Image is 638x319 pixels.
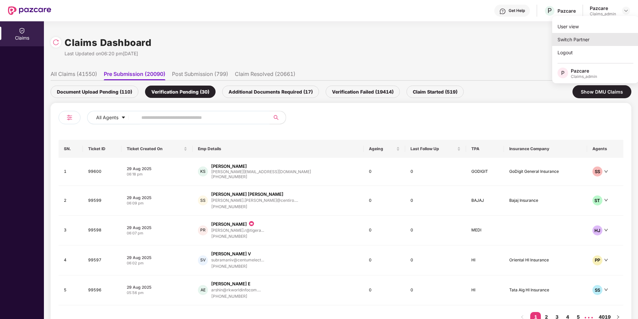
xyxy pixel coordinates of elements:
td: HI [466,245,504,275]
img: svg+xml;base64,PHN2ZyBpZD0iQ2xhaW0iIHhtbG5zPSJodHRwOi8vd3d3LnczLm9yZy8yMDAwL3N2ZyIgd2lkdGg9IjIwIi... [19,27,25,34]
div: [PERSON_NAME].[PERSON_NAME]@centiro.... [211,198,298,202]
div: 29 Aug 2025 [127,195,187,200]
li: All Claims (41550) [51,71,97,80]
div: Claims_admin [571,74,597,79]
td: BAJAJ [466,186,504,216]
div: Verification Failed (19414) [326,86,400,98]
td: 2 [59,186,83,216]
div: [PHONE_NUMBER] [211,233,264,240]
th: Ticket Created On [121,140,193,158]
div: 06:18 pm [127,171,187,177]
div: [PERSON_NAME].r@tigera... [211,228,264,232]
th: Agents [587,140,623,158]
div: Claim Started (519) [406,86,464,98]
img: svg+xml;base64,PHN2ZyBpZD0iRHJvcGRvd24tMzJ4MzIiIHhtbG5zPSJodHRwOi8vd3d3LnczLm9yZy8yMDAwL3N2ZyIgd2... [623,8,629,13]
div: arshin@rkworldinfocom.... [211,288,261,292]
img: New Pazcare Logo [8,6,51,15]
span: down [604,258,608,262]
td: 0 [405,275,466,305]
td: MEDI [466,216,504,246]
div: [PHONE_NUMBER] [211,204,298,210]
div: SV [198,255,208,265]
div: [PHONE_NUMBER] [211,293,261,300]
span: right [616,315,620,319]
div: [PERSON_NAME] E [211,281,250,287]
div: [PHONE_NUMBER] [211,174,311,180]
span: Last Follow Up [410,146,456,152]
th: Emp Details [193,140,364,158]
div: Last Updated on 06:20 pm[DATE] [65,50,151,57]
span: P [548,7,552,15]
div: 06:07 pm [127,230,187,236]
span: All Agents [96,114,118,121]
td: 99599 [83,186,121,216]
td: 99597 [83,245,121,275]
div: Get Help [509,8,525,13]
div: ST [592,195,602,205]
div: Pazcare [558,8,576,14]
td: 0 [364,216,405,246]
div: Verification Pending (30) [145,86,216,98]
th: TPA [466,140,504,158]
div: Claims_admin [590,11,616,17]
div: 29 Aug 2025 [127,225,187,230]
th: SN. [59,140,83,158]
td: 0 [364,186,405,216]
div: 29 Aug 2025 [127,166,187,171]
img: svg+xml;base64,PHN2ZyBpZD0iSGVscC0zMngzMiIgeG1sbnM9Imh0dHA6Ly93d3cudzMub3JnLzIwMDAvc3ZnIiB3aWR0aD... [499,8,506,15]
span: Ticket Created On [127,146,182,152]
td: 3 [59,216,83,246]
td: 1 [59,158,83,186]
div: [PHONE_NUMBER] [211,263,264,270]
div: [PERSON_NAME][EMAIL_ADDRESS][DOMAIN_NAME] [211,169,311,174]
td: 0 [364,275,405,305]
div: SS [592,285,602,295]
span: left [520,315,524,319]
th: Insurance Company [504,140,587,158]
div: [PERSON_NAME] [PERSON_NAME] [211,191,283,197]
td: GoDigit General Insurance [504,158,587,186]
button: search [269,111,286,124]
div: Pazcare [590,5,616,11]
td: 0 [364,158,405,186]
td: 0 [364,245,405,275]
div: SS [198,195,208,205]
span: down [604,169,608,173]
span: down [604,198,608,202]
td: 99600 [83,158,121,186]
div: KS [198,166,208,176]
span: Ageing [369,146,395,152]
span: down [604,288,608,292]
div: PP [592,255,602,265]
span: down [604,228,608,232]
div: [PERSON_NAME] [211,163,247,169]
h1: Claims Dashboard [65,35,151,50]
span: caret-down [121,115,126,121]
td: 5 [59,275,83,305]
div: Additional Documents Required (17) [222,86,319,98]
div: [PERSON_NAME] [211,221,247,227]
th: Last Follow Up [405,140,466,158]
div: 05:56 pm [127,290,187,296]
td: 99596 [83,275,121,305]
th: Ticket ID [83,140,121,158]
div: subramaniv@centumelect... [211,258,264,262]
td: HI [466,275,504,305]
th: Ageing [364,140,405,158]
span: P [561,69,564,77]
li: Claim Resolved (20661) [235,71,295,80]
div: [PERSON_NAME] V [211,251,251,257]
td: GODIGIT [466,158,504,186]
div: Document Upload Pending (110) [51,86,138,98]
td: Tata Aig HI Insurance [504,275,587,305]
td: Bajaj Insurance [504,186,587,216]
div: 06:02 pm [127,260,187,266]
img: svg+xml;base64,PHN2ZyBpZD0iUmVsb2FkLTMyeDMyIiB4bWxucz0iaHR0cDovL3d3dy53My5vcmcvMjAwMC9zdmciIHdpZH... [53,39,59,46]
div: 29 Aug 2025 [127,284,187,290]
div: PR [198,225,208,235]
td: 0 [405,158,466,186]
div: Show DMU Claims [572,85,631,98]
td: 99598 [83,216,121,246]
div: HJ [592,225,602,235]
div: 29 Aug 2025 [127,255,187,260]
